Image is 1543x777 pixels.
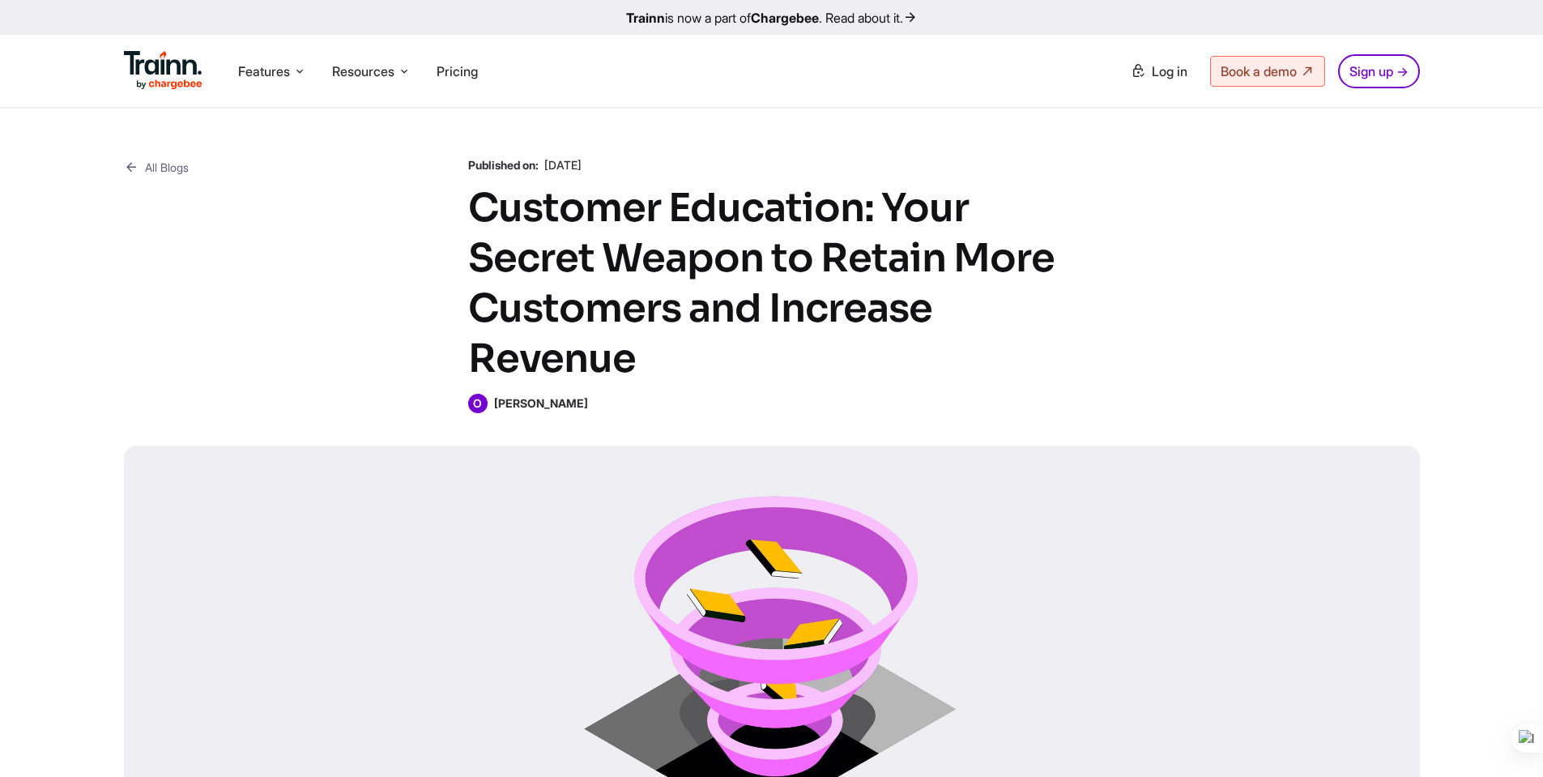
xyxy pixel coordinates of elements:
[332,62,394,80] span: Resources
[124,157,189,177] a: All Blogs
[494,396,588,410] b: [PERSON_NAME]
[1338,54,1420,88] a: Sign up →
[124,51,203,90] img: Trainn Logo
[437,63,478,79] a: Pricing
[238,62,290,80] span: Features
[1221,63,1297,79] span: Book a demo
[468,394,488,413] span: O
[468,183,1076,384] h1: Customer Education: Your Secret Weapon to Retain More Customers and Increase Revenue
[1152,63,1187,79] span: Log in
[468,158,539,172] b: Published on:
[1210,56,1325,87] a: Book a demo
[751,10,819,26] b: Chargebee
[1121,57,1197,86] a: Log in
[626,10,665,26] b: Trainn
[544,158,582,172] span: [DATE]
